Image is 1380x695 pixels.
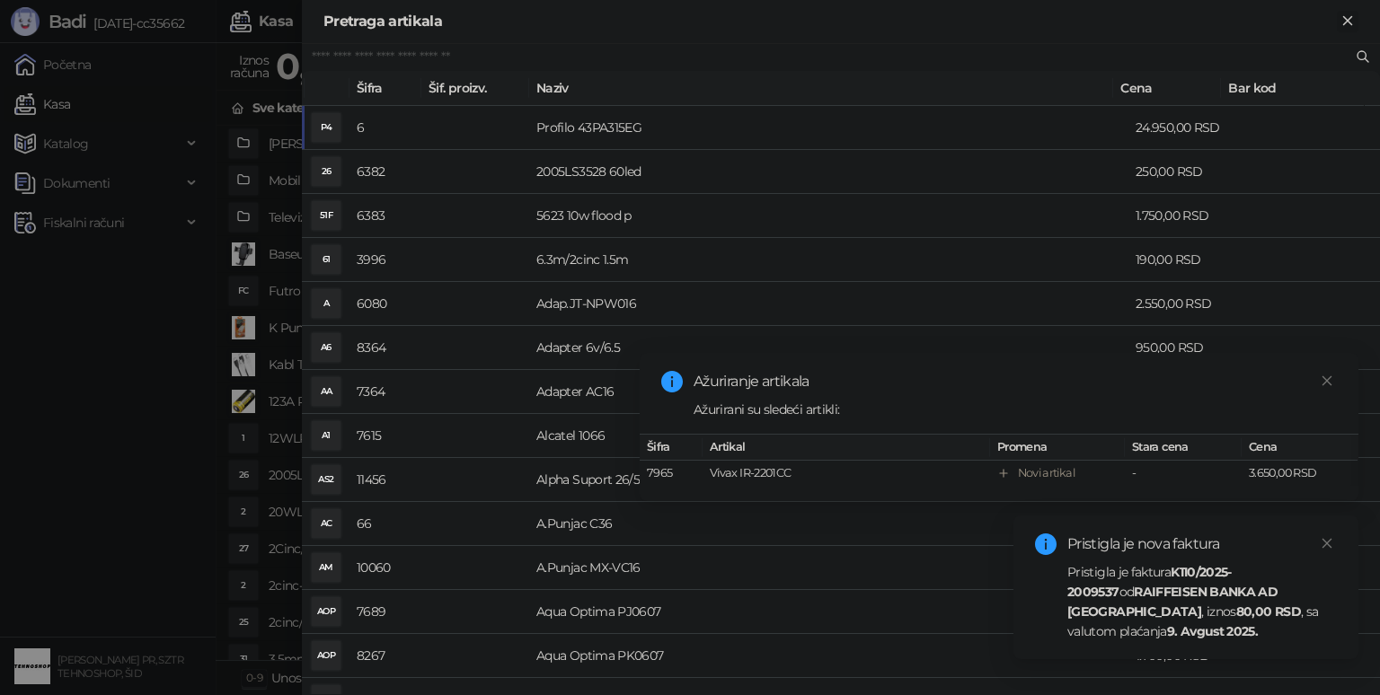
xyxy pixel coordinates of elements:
a: Close [1317,533,1337,553]
div: AOP [312,597,341,626]
td: 950,00 RSD [1128,326,1236,370]
td: 24.950,00 RSD [1128,106,1236,150]
span: close [1321,374,1333,387]
td: 10060 [349,546,421,590]
span: close [1321,537,1333,550]
td: 2005LS3528 60led [529,150,1128,194]
th: Naziv [529,71,1113,106]
td: 7364 [349,370,421,414]
td: A.Punjac C36 [529,502,1128,546]
td: 6080 [349,282,421,326]
td: 250,00 RSD [1128,150,1236,194]
th: Bar kod [1221,71,1365,106]
strong: 9. Avgust 2025. [1167,623,1258,639]
th: Šifra [349,71,421,106]
div: P4 [312,113,341,142]
th: Cena [1113,71,1221,106]
td: Adap.JT-NPW016 [529,282,1128,326]
span: info-circle [1035,533,1057,555]
td: 7965 [640,461,703,487]
span: info-circle [661,371,683,392]
td: 7615 [349,414,421,458]
td: Aqua Optima PK0607 [529,634,1128,678]
td: A.Punjac MX-VC16 [529,546,1128,590]
th: Šifra [640,435,703,461]
div: AS2 [312,465,341,494]
td: 7689 [349,590,421,634]
th: Cena [1242,435,1358,461]
div: A [312,289,341,318]
td: 66 [349,502,421,546]
th: Stara cena [1125,435,1242,461]
a: Close [1317,371,1337,391]
td: 11456 [349,458,421,502]
div: Pretraga artikala [323,11,1337,32]
div: 26 [312,157,341,186]
th: Šif. proizv. [421,71,529,106]
strong: RAIFFEISEN BANKA AD [GEOGRAPHIC_DATA] [1067,584,1278,620]
div: Ažuriranje artikala [694,371,1337,392]
td: - [1125,461,1242,487]
td: 6 [349,106,421,150]
td: 190,00 RSD [1128,238,1236,282]
strong: 80,00 RSD [1236,603,1301,620]
div: 51F [312,201,341,230]
div: Ažurirani su sledeći artikli: [694,400,1337,419]
td: 8364 [349,326,421,370]
td: 3996 [349,238,421,282]
td: Alcatel 1066 [529,414,1128,458]
td: Alpha Suport 26/55 nosac [529,458,1128,502]
div: A1 [312,421,341,450]
td: Vivax IR-2201CC [703,461,990,487]
th: Artikal [703,435,990,461]
div: Pristigla je faktura od , iznos , sa valutom plaćanja [1067,562,1337,641]
td: 2.550,00 RSD [1128,282,1236,326]
td: 8267 [349,634,421,678]
div: AM [312,553,341,582]
td: 6382 [349,150,421,194]
td: 1.750,00 RSD [1128,194,1236,238]
td: Profilo 43PA315EG [529,106,1128,150]
div: AA [312,377,341,406]
td: Adapter AC16 [529,370,1128,414]
td: 3.650,00 RSD [1242,461,1358,487]
div: A6 [312,333,341,362]
div: Novi artikal [1018,464,1075,482]
td: 5623 10w flood p [529,194,1128,238]
th: Promena [990,435,1125,461]
div: 61 [312,245,341,274]
div: Pristigla je nova faktura [1067,533,1337,555]
button: Zatvori [1337,11,1358,32]
td: 6383 [349,194,421,238]
td: 6.3m/2cinc 1.5m [529,238,1128,282]
td: Aqua Optima PJ0607 [529,590,1128,634]
div: AC [312,509,341,538]
td: Adapter 6v/6.5 [529,326,1128,370]
div: AOP [312,641,341,670]
strong: K110/2025-2009537 [1067,564,1232,600]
